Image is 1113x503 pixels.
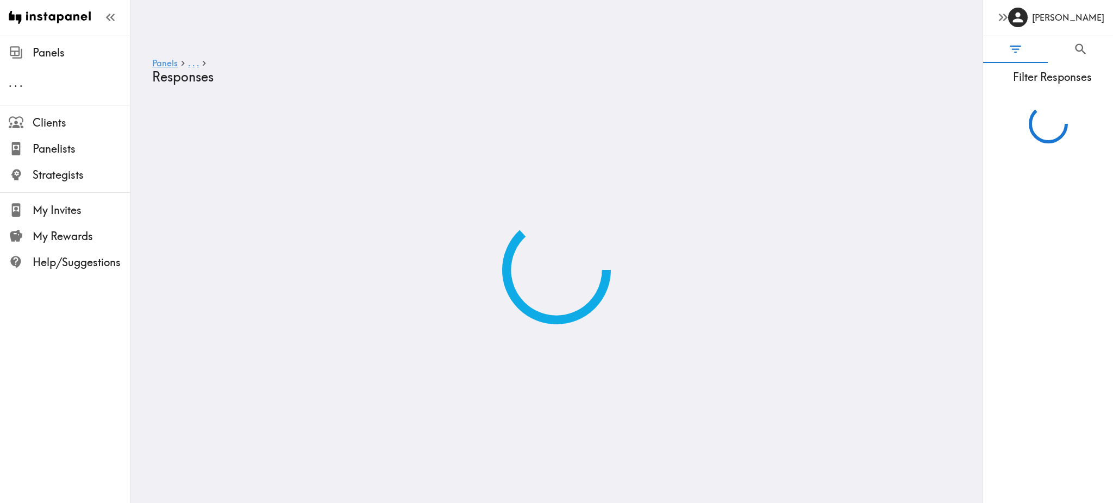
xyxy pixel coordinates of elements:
[992,70,1113,85] span: Filter Responses
[152,69,952,85] h4: Responses
[1073,42,1088,56] span: Search
[33,141,130,156] span: Panelists
[188,58,190,68] span: .
[33,45,130,60] span: Panels
[197,58,199,68] span: .
[1032,11,1104,23] h6: [PERSON_NAME]
[33,255,130,270] span: Help/Suggestions
[33,115,130,130] span: Clients
[983,35,1048,63] button: Filter Responses
[33,229,130,244] span: My Rewards
[188,59,199,69] a: ...
[20,76,23,90] span: .
[9,76,12,90] span: .
[33,167,130,183] span: Strategists
[14,76,17,90] span: .
[192,58,195,68] span: .
[152,59,178,69] a: Panels
[33,203,130,218] span: My Invites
